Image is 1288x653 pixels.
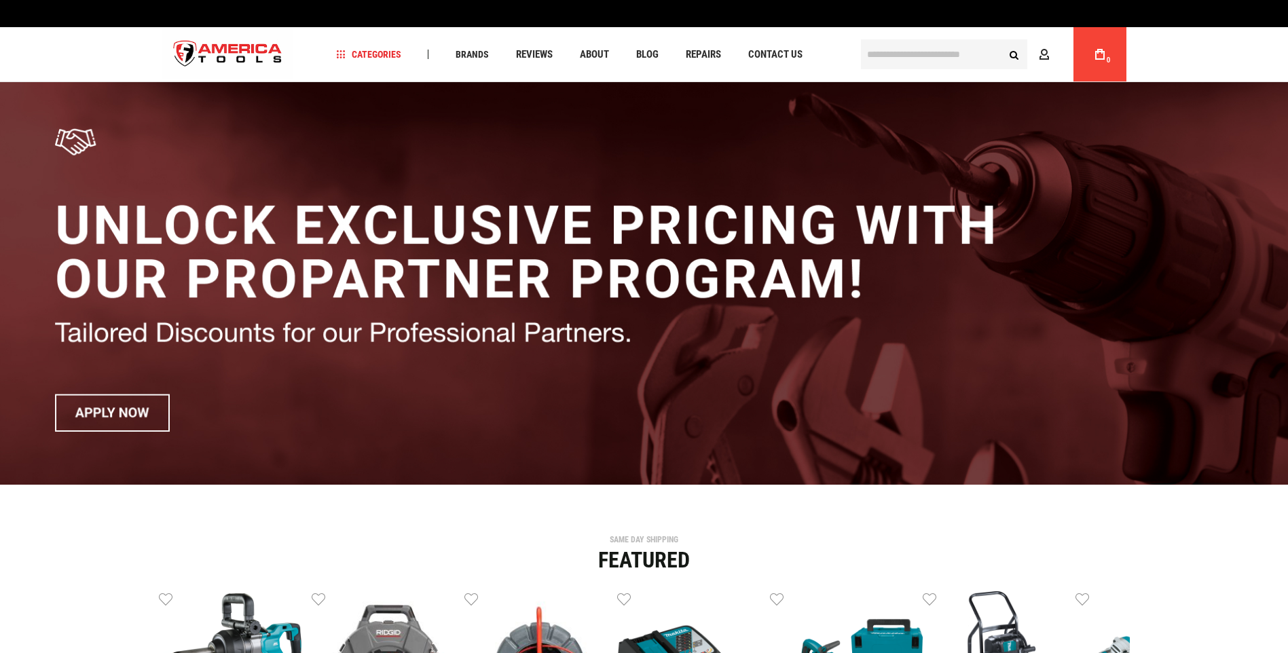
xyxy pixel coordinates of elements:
[516,50,553,60] span: Reviews
[510,45,559,64] a: Reviews
[159,536,1130,544] div: SAME DAY SHIPPING
[742,45,809,64] a: Contact Us
[686,50,721,60] span: Repairs
[336,50,401,59] span: Categories
[162,29,294,80] a: store logo
[1087,27,1113,81] a: 0
[330,45,407,64] a: Categories
[456,50,489,59] span: Brands
[1001,41,1027,67] button: Search
[574,45,615,64] a: About
[636,50,659,60] span: Blog
[159,549,1130,571] div: Featured
[1107,56,1111,64] span: 0
[449,45,495,64] a: Brands
[680,45,727,64] a: Repairs
[162,29,294,80] img: America Tools
[630,45,665,64] a: Blog
[580,50,609,60] span: About
[748,50,803,60] span: Contact Us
